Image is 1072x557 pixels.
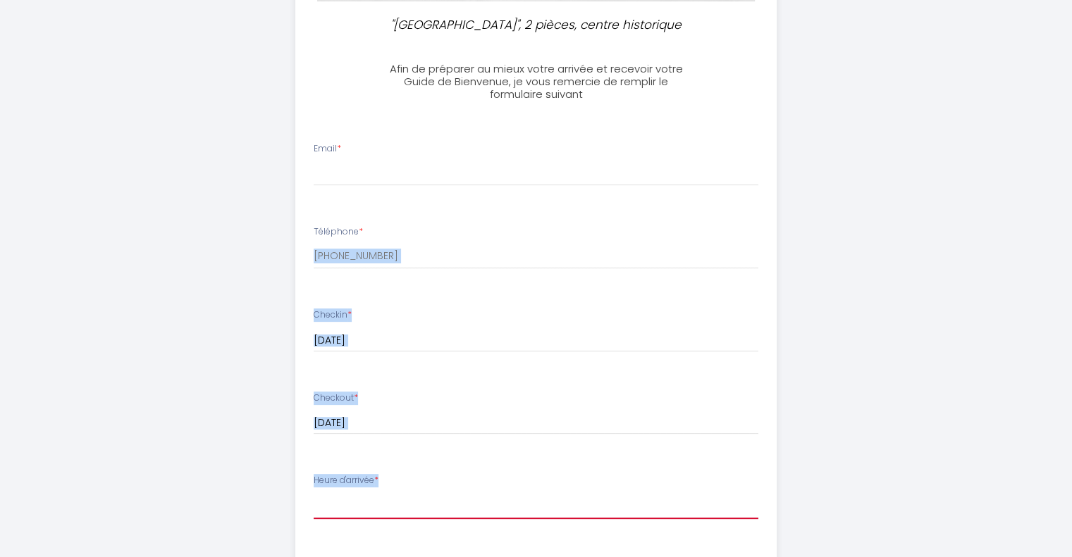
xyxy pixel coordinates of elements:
h3: Afin de préparer au mieux votre arrivée et recevoir votre Guide de Bienvenue, je vous remercie de... [379,63,693,101]
label: Téléphone [314,225,363,239]
label: Heure d'arrivée [314,474,378,487]
p: "[GEOGRAPHIC_DATA]", 2 pièces, centre historique [386,15,687,35]
label: Checkin [314,308,352,322]
label: Email [314,142,341,156]
label: Checkout [314,392,358,405]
